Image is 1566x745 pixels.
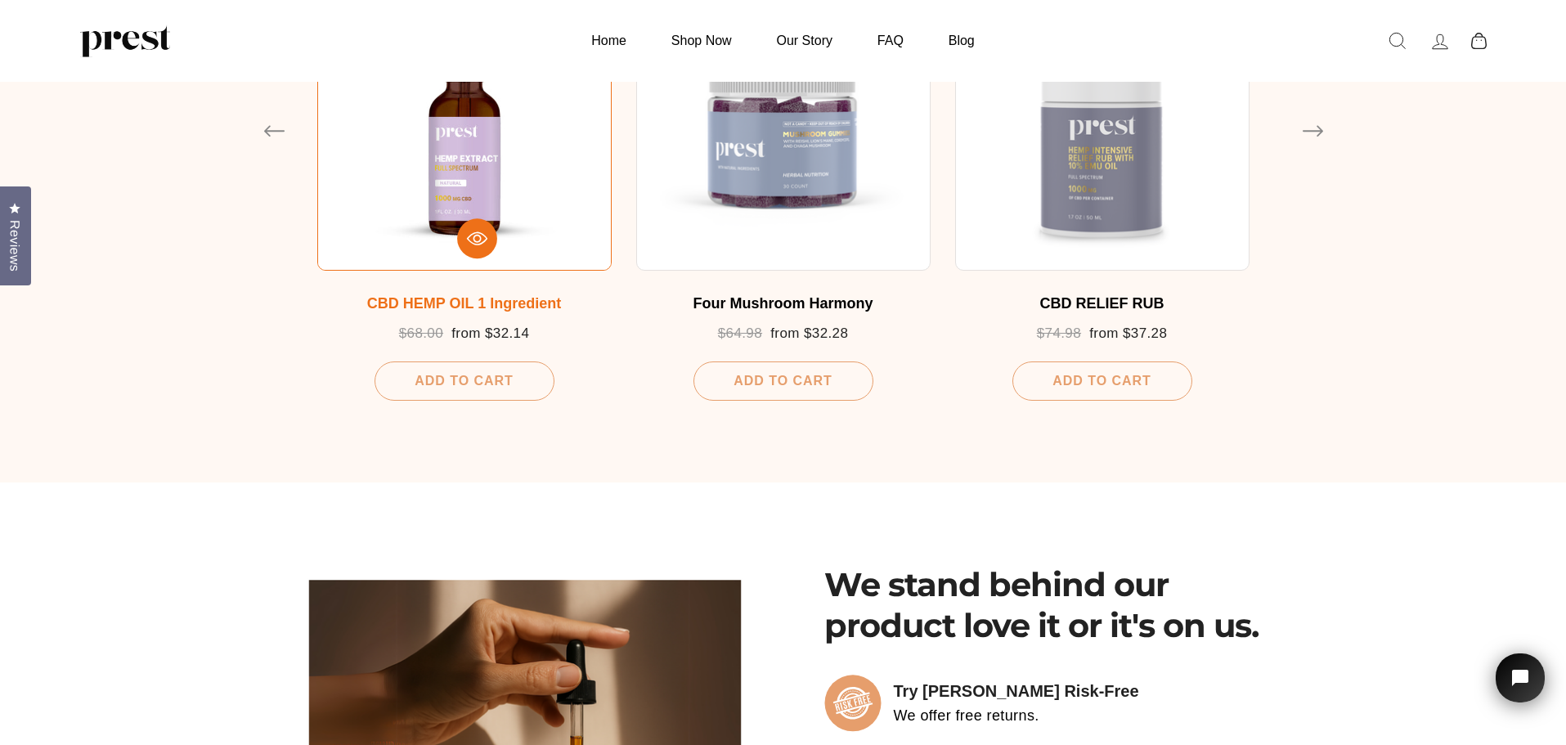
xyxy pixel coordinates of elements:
div: from $32.14 [334,325,595,343]
span: $74.98 [1037,325,1081,341]
a: Home [571,25,647,56]
div: Four Mushroom Harmony [653,295,914,313]
a: Our Story [756,25,853,56]
iframe: Tidio Chat [1474,631,1566,745]
a: Blog [928,25,995,56]
div: from $37.28 [971,325,1233,343]
img: PREST ORGANICS [80,25,170,57]
a: FAQ [857,25,924,56]
span: $64.98 [718,325,762,341]
div: from $32.28 [653,325,914,343]
div: CBD HEMP OIL 1 Ingredient [334,295,595,313]
div: CBD RELIEF RUB [971,295,1233,313]
span: Add To Cart [734,374,832,388]
h5: Try [PERSON_NAME] Risk-free [894,679,1139,703]
a: Shop Now [651,25,752,56]
h2: We stand behind our product love it or it's on us. [824,564,1262,646]
span: Add To Cart [1052,374,1151,388]
span: Reviews [4,220,25,272]
span: Add To Cart [415,374,513,388]
p: We offer free returns. [894,703,1139,728]
span: $68.00 [399,325,443,341]
ul: Primary [571,25,994,56]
